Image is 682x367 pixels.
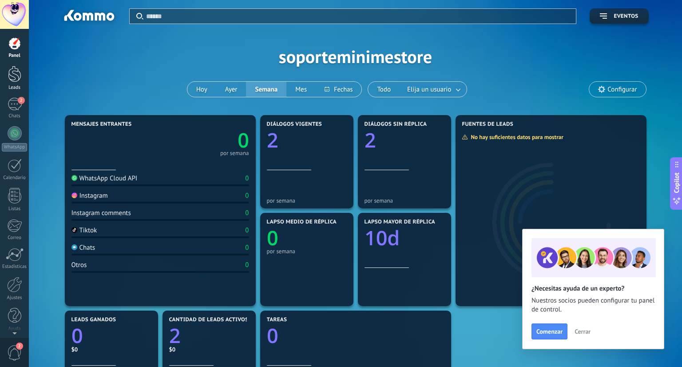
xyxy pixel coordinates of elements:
[169,322,249,349] a: 2
[71,209,131,217] div: Instagram comments
[71,322,151,349] a: 0
[71,192,77,198] img: Instagram
[245,191,249,200] div: 0
[71,317,116,323] span: Leads ganados
[2,264,28,270] div: Estadísticas
[672,173,681,193] span: Copilot
[536,328,563,335] span: Comenzar
[238,127,249,154] text: 0
[607,86,637,93] span: Configurar
[18,97,25,104] span: 2
[2,53,28,59] div: Panel
[365,224,444,251] a: 10d
[16,343,23,350] span: 2
[267,219,337,225] span: Lapso medio de réplica
[245,209,249,217] div: 0
[2,113,28,119] div: Chats
[365,224,400,251] text: 10d
[169,346,249,353] div: $0
[267,127,278,154] text: 2
[246,82,286,97] button: Semana
[2,295,28,301] div: Ajustes
[71,191,108,200] div: Instagram
[267,322,444,349] a: 0
[71,121,132,128] span: Mensajes entrantes
[169,317,249,323] span: Cantidad de leads activos
[531,323,567,339] button: Comenzar
[2,206,28,212] div: Listas
[365,197,444,204] div: por semana
[71,174,138,183] div: WhatsApp Cloud API
[71,243,95,252] div: Chats
[2,235,28,241] div: Correo
[365,219,435,225] span: Lapso mayor de réplica
[267,317,287,323] span: Tareas
[2,143,27,152] div: WhatsApp
[614,13,638,20] span: Eventos
[2,175,28,181] div: Calendario
[169,322,181,349] text: 2
[71,322,83,349] text: 0
[531,284,655,293] h2: ¿Necesitas ayuda de un experto?
[286,82,316,97] button: Mes
[160,127,249,154] a: 0
[71,244,77,250] img: Chats
[316,82,361,97] button: Fechas
[220,151,249,156] div: por semana
[71,226,97,235] div: Tiktok
[575,328,591,335] span: Cerrar
[267,121,322,128] span: Diálogos vigentes
[267,322,278,349] text: 0
[71,175,77,181] img: WhatsApp Cloud API
[245,226,249,235] div: 0
[245,261,249,269] div: 0
[245,174,249,183] div: 0
[400,82,467,97] button: Elija un usuario
[365,127,376,154] text: 2
[462,133,570,141] div: No hay suficientes datos para mostrar
[71,346,151,353] div: $0
[267,248,347,255] div: por semana
[571,325,595,338] button: Cerrar
[590,8,648,24] button: Eventos
[405,84,453,96] span: Elija un usuario
[71,261,87,269] div: Otros
[2,85,28,91] div: Leads
[267,224,278,251] text: 0
[187,82,216,97] button: Hoy
[368,82,400,97] button: Todo
[531,296,655,314] span: Nuestros socios pueden configurar tu panel de control.
[365,121,427,128] span: Diálogos sin réplica
[216,82,246,97] button: Ayer
[245,243,249,252] div: 0
[71,227,77,233] img: Tiktok
[462,121,514,128] span: Fuentes de leads
[267,197,347,204] div: por semana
